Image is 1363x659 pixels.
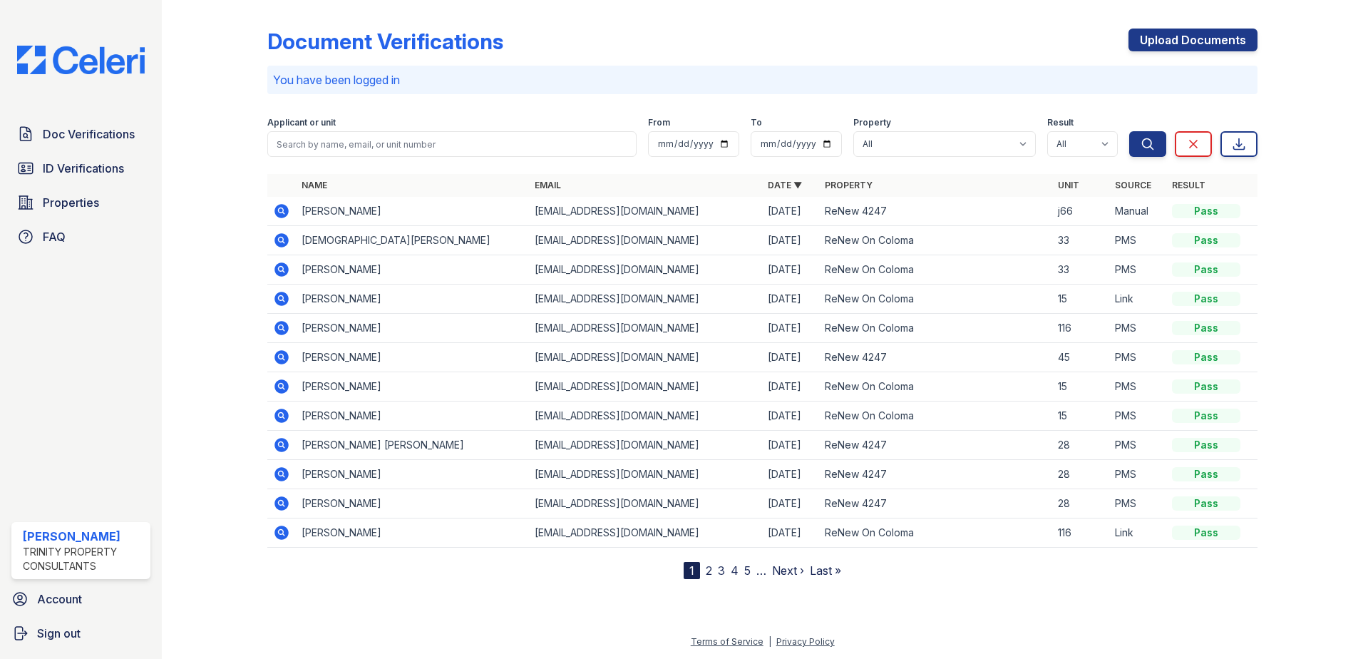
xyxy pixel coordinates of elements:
td: [EMAIL_ADDRESS][DOMAIN_NAME] [529,460,762,489]
td: PMS [1109,489,1166,518]
td: [EMAIL_ADDRESS][DOMAIN_NAME] [529,197,762,226]
div: Pass [1172,233,1240,247]
td: [PERSON_NAME] [296,489,529,518]
a: Terms of Service [691,636,763,647]
a: 2 [706,563,712,578]
td: 28 [1052,431,1109,460]
a: Property [825,180,873,190]
a: Unit [1058,180,1079,190]
td: PMS [1109,431,1166,460]
a: Date ▼ [768,180,802,190]
td: Link [1109,518,1166,548]
label: To [751,117,762,128]
td: ReNew On Coloma [819,402,1052,431]
a: FAQ [11,223,150,251]
td: 116 [1052,518,1109,548]
td: [DATE] [762,255,819,285]
td: Link [1109,285,1166,314]
td: [EMAIL_ADDRESS][DOMAIN_NAME] [529,431,762,460]
span: ID Verifications [43,160,124,177]
td: ReNew On Coloma [819,314,1052,343]
td: [DATE] [762,460,819,489]
td: j66 [1052,197,1109,226]
td: PMS [1109,343,1166,372]
td: [PERSON_NAME] [296,314,529,343]
a: Name [302,180,327,190]
td: [PERSON_NAME] [296,518,529,548]
a: Sign out [6,619,156,648]
td: PMS [1109,314,1166,343]
td: PMS [1109,226,1166,255]
div: Pass [1172,350,1240,364]
td: [EMAIL_ADDRESS][DOMAIN_NAME] [529,518,762,548]
td: [DATE] [762,489,819,518]
td: Manual [1109,197,1166,226]
td: ReNew On Coloma [819,226,1052,255]
a: ID Verifications [11,154,150,183]
span: … [756,562,766,579]
td: ReNew 4247 [819,343,1052,372]
label: From [648,117,670,128]
td: 116 [1052,314,1109,343]
td: [DEMOGRAPHIC_DATA][PERSON_NAME] [296,226,529,255]
span: FAQ [43,228,66,245]
td: [PERSON_NAME] [PERSON_NAME] [296,431,529,460]
td: [DATE] [762,402,819,431]
td: ReNew On Coloma [819,518,1052,548]
td: ReNew 4247 [819,197,1052,226]
td: 45 [1052,343,1109,372]
div: Pass [1172,292,1240,306]
a: Account [6,585,156,613]
td: ReNew On Coloma [819,372,1052,402]
a: Email [535,180,561,190]
td: PMS [1109,372,1166,402]
a: Last » [810,563,841,578]
td: PMS [1109,460,1166,489]
td: 15 [1052,402,1109,431]
td: [DATE] [762,226,819,255]
td: ReNew 4247 [819,431,1052,460]
td: 15 [1052,285,1109,314]
td: [DATE] [762,343,819,372]
a: Privacy Policy [776,636,835,647]
div: Pass [1172,467,1240,481]
div: Pass [1172,409,1240,423]
td: [DATE] [762,314,819,343]
td: [PERSON_NAME] [296,343,529,372]
span: Properties [43,194,99,211]
p: You have been logged in [273,71,1252,88]
a: 3 [718,563,725,578]
a: 5 [744,563,751,578]
div: Pass [1172,526,1240,540]
td: 33 [1052,226,1109,255]
div: 1 [684,562,700,579]
div: Pass [1172,496,1240,511]
td: [EMAIL_ADDRESS][DOMAIN_NAME] [529,285,762,314]
td: PMS [1109,255,1166,285]
td: [DATE] [762,285,819,314]
div: Document Verifications [267,29,503,54]
label: Result [1047,117,1074,128]
td: [EMAIL_ADDRESS][DOMAIN_NAME] [529,489,762,518]
img: CE_Logo_Blue-a8612792a0a2168367f1c8372b55b34899dd931a85d93a1a3d3e32e68fde9ad4.png [6,46,156,74]
td: 15 [1052,372,1109,402]
input: Search by name, email, or unit number [267,131,637,157]
td: [EMAIL_ADDRESS][DOMAIN_NAME] [529,255,762,285]
a: Next › [772,563,804,578]
div: | [768,636,771,647]
td: [PERSON_NAME] [296,402,529,431]
td: ReNew On Coloma [819,255,1052,285]
a: 4 [731,563,739,578]
div: Pass [1172,262,1240,277]
td: ReNew 4247 [819,489,1052,518]
label: Applicant or unit [267,117,336,128]
a: Doc Verifications [11,120,150,148]
a: Properties [11,188,150,217]
td: [EMAIL_ADDRESS][DOMAIN_NAME] [529,343,762,372]
span: Account [37,591,82,608]
a: Source [1115,180,1151,190]
div: [PERSON_NAME] [23,528,145,545]
td: [EMAIL_ADDRESS][DOMAIN_NAME] [529,402,762,431]
span: Sign out [37,625,81,642]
